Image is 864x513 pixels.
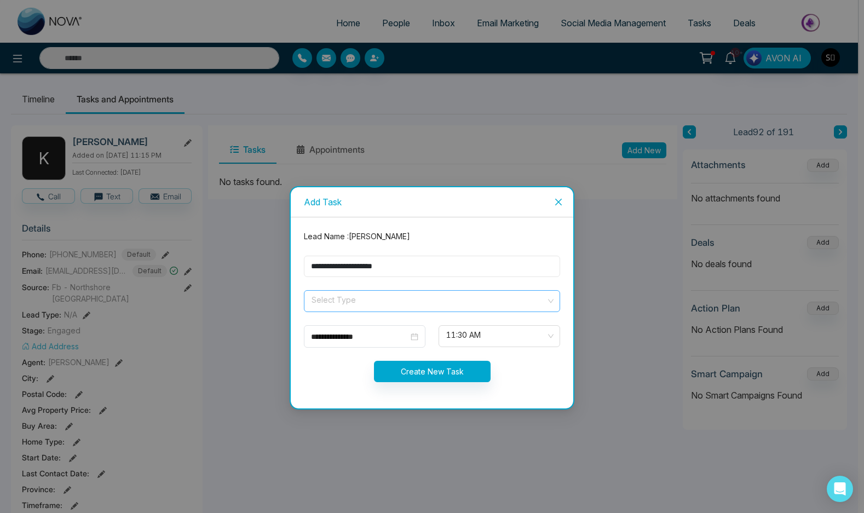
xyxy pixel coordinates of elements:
[297,230,567,243] div: Lead Name : [PERSON_NAME]
[374,361,491,382] button: Create New Task
[554,198,563,206] span: close
[827,476,853,502] div: Open Intercom Messenger
[446,327,552,345] span: 11:30 AM
[544,187,573,217] button: Close
[304,196,560,208] div: Add Task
